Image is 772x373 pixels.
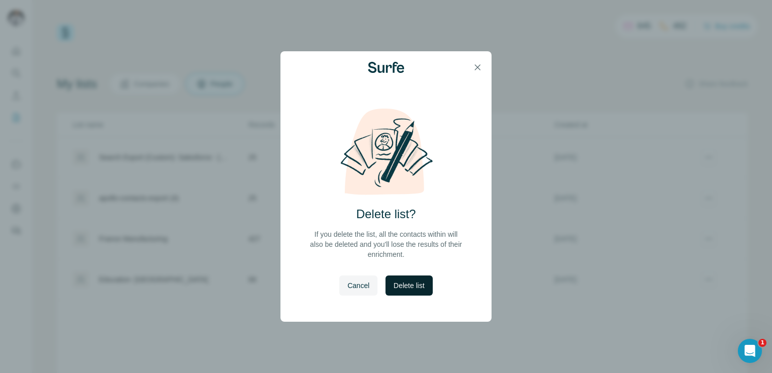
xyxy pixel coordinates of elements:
[309,229,463,259] p: If you delete the list, all the contacts within will also be deleted and you'll lose the results ...
[394,281,424,291] span: Delete list
[330,108,442,196] img: delete-list
[385,275,432,296] button: Delete list
[368,62,404,73] img: Surfe Logo
[356,206,416,222] h2: Delete list?
[339,275,377,296] button: Cancel
[758,339,766,347] span: 1
[347,281,369,291] span: Cancel
[738,339,762,363] iframe: Intercom live chat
